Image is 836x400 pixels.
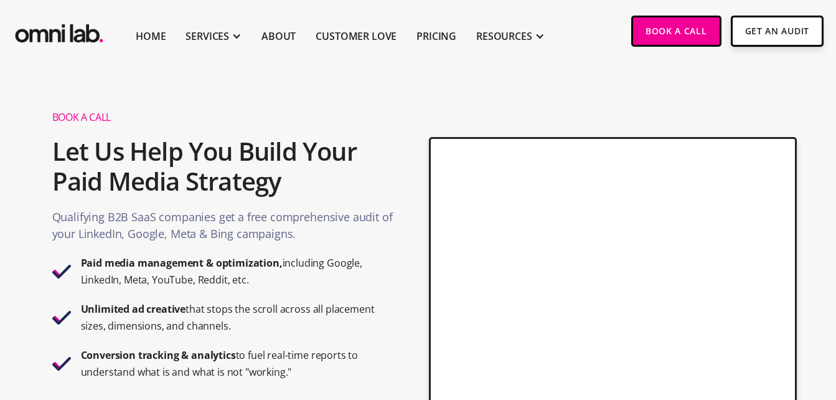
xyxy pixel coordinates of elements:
strong: Conversion tracking & analytics [81,348,236,362]
strong: Unlimited ad creative [81,302,186,316]
iframe: Chat Widget [612,255,836,400]
a: Customer Love [316,29,397,44]
h1: Book A Call [52,111,395,124]
a: Home [136,29,166,44]
div: RESOURCES [476,29,532,44]
strong: Paid media management & optimization, [81,256,283,270]
p: Qualifying B2B SaaS companies get a free comprehensive audit of your LinkedIn, Google, Meta & Bin... [52,209,395,249]
strong: including Google, LinkedIn, Meta, YouTube, Reddit, etc. [81,256,362,287]
img: Omni Lab: B2B SaaS Demand Generation Agency [12,16,106,46]
strong: to fuel real-time reports to understand what is and what is not "working." [81,348,359,379]
h2: Let Us Help You Build Your Paid Media Strategy [52,130,395,202]
a: home [12,16,106,46]
a: Pricing [416,29,456,44]
a: About [261,29,296,44]
strong: that stops the scroll across all placement sizes, dimensions, and channels. [81,302,375,333]
a: Book a Call [631,16,721,47]
div: SERVICES [186,29,229,44]
a: Get An Audit [731,16,824,47]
